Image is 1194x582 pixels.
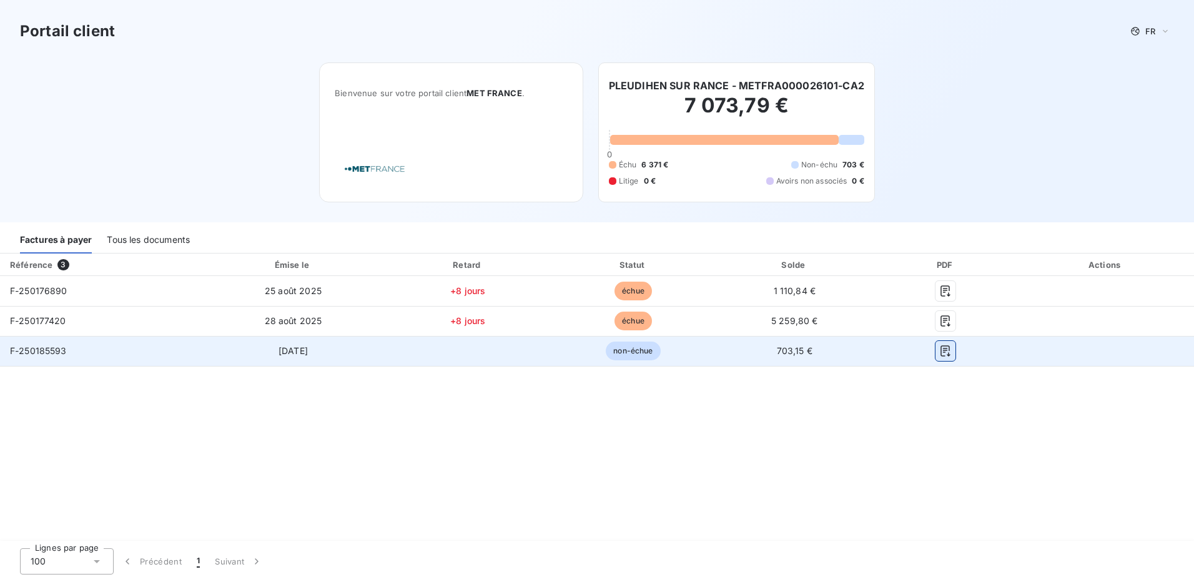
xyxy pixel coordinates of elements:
[774,285,816,296] span: 1 110,84 €
[607,149,612,159] span: 0
[554,259,713,271] div: Statut
[335,151,415,187] img: Company logo
[10,345,67,356] span: F-250185593
[387,259,549,271] div: Retard
[31,555,46,568] span: 100
[877,259,1015,271] div: PDF
[619,159,637,170] span: Échu
[852,175,864,187] span: 0 €
[614,282,652,300] span: échue
[771,315,818,326] span: 5 259,80 €
[20,227,92,254] div: Factures à payer
[20,20,115,42] h3: Portail client
[10,260,52,270] div: Référence
[197,555,200,568] span: 1
[279,345,308,356] span: [DATE]
[718,259,872,271] div: Solde
[606,342,660,360] span: non-échue
[265,315,322,326] span: 28 août 2025
[644,175,656,187] span: 0 €
[57,259,69,270] span: 3
[776,175,847,187] span: Avoirs non associés
[450,285,485,296] span: +8 jours
[777,345,812,356] span: 703,15 €
[10,315,66,326] span: F-250177420
[107,227,190,254] div: Tous les documents
[609,93,864,131] h2: 7 073,79 €
[450,315,485,326] span: +8 jours
[1020,259,1192,271] div: Actions
[335,88,568,98] span: Bienvenue sur votre portail client .
[189,548,207,575] button: 1
[10,285,67,296] span: F-250176890
[842,159,864,170] span: 703 €
[619,175,639,187] span: Litige
[1145,26,1155,36] span: FR
[614,312,652,330] span: échue
[801,159,837,170] span: Non-échu
[641,159,668,170] span: 6 371 €
[265,285,322,296] span: 25 août 2025
[609,78,864,93] h6: PLEUDIHEN SUR RANCE - METFRA000026101-CA2
[114,548,189,575] button: Précédent
[205,259,382,271] div: Émise le
[207,548,270,575] button: Suivant
[466,88,522,98] span: MET FRANCE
